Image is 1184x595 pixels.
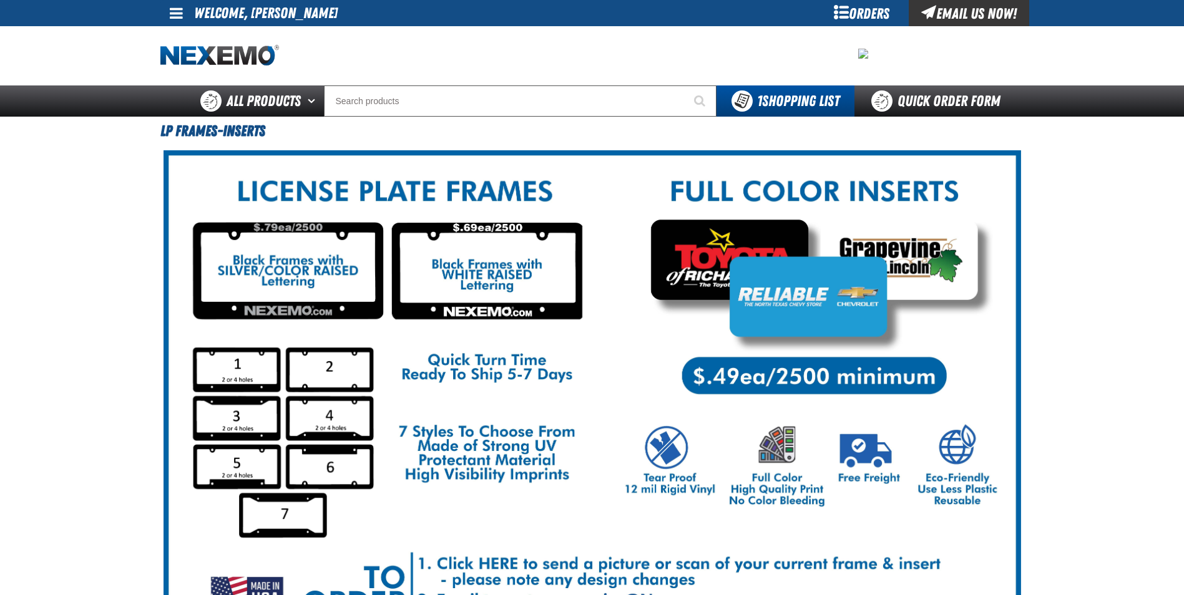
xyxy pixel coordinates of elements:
span: Shopping List [757,92,839,110]
span: All Products [227,90,301,112]
img: 0913759d47fe0bb872ce56e1ce62d35c.jpeg [858,49,868,59]
button: Start Searching [685,85,717,117]
button: You have 1 Shopping List. Open to view details [717,85,854,117]
input: Search [324,85,717,117]
a: Home [160,45,279,67]
button: Open All Products pages [303,85,324,117]
img: Nexemo logo [160,45,279,67]
span: LP Frames-Inserts [160,122,265,140]
a: Quick Order Form [854,85,1024,117]
strong: 1 [757,92,762,110]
